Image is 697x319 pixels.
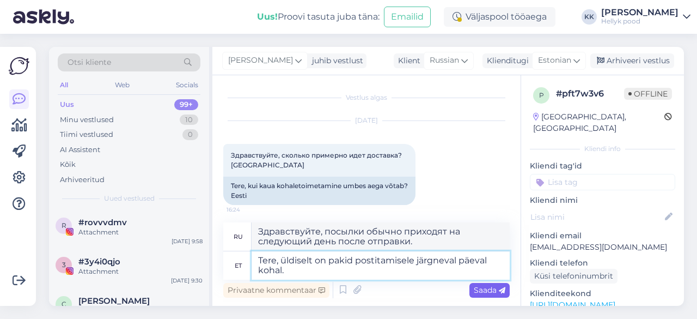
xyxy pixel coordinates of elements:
[62,300,66,308] span: C
[78,267,203,276] div: Attachment
[582,9,597,25] div: KK
[394,55,420,67] div: Klient
[530,288,675,299] p: Klienditeekond
[530,160,675,172] p: Kliendi tag'id
[530,300,615,310] a: [URL][DOMAIN_NAME]
[58,78,70,92] div: All
[231,151,403,169] span: Здравствуйте, сколько примерно идет доставка? [GEOGRAPHIC_DATA]
[556,87,624,100] div: # pft7w3v6
[252,222,510,251] textarea: Здравствуйте, посылки обычно приходят на следующий день после отправки.
[474,285,505,295] span: Saada
[60,174,105,185] div: Arhiveeritud
[530,174,675,190] input: Lisa tag
[62,261,66,269] span: 3
[172,237,203,245] div: [DATE] 9:58
[252,251,510,280] textarea: Tere, üldiselt on pakid postitamisele järgneval päeval kohal.
[430,55,459,67] span: Russian
[539,91,544,99] span: p
[78,218,127,227] span: #rovvvdmv
[68,57,111,68] span: Otsi kliente
[624,88,672,100] span: Offline
[171,276,203,285] div: [DATE] 9:30
[530,269,617,284] div: Küsi telefoninumbrit
[223,177,415,205] div: Tere, kui kaua kohaletoimetamine umbes aega võtab? Eesti
[60,145,100,155] div: AI Assistent
[257,11,278,22] b: Uus!
[234,227,243,246] div: ru
[482,55,529,67] div: Klienditugi
[104,194,155,203] span: Uued vestlused
[538,55,571,67] span: Estonian
[530,230,675,242] p: Kliendi email
[384,7,431,27] button: Emailid
[530,211,663,223] input: Lisa nimi
[228,55,293,67] span: [PERSON_NAME]
[601,17,678,26] div: Hellyk pood
[530,242,675,253] p: [EMAIL_ADDRESS][DOMAIN_NAME]
[9,56,29,76] img: Askly Logo
[60,129,113,140] div: Tiimi vestlused
[530,257,675,269] p: Kliendi telefon
[227,206,267,214] span: 16:24
[530,144,675,154] div: Kliendi info
[223,93,510,103] div: Vestlus algas
[78,257,120,267] span: #3y4i0qjo
[60,115,114,125] div: Minu vestlused
[113,78,132,92] div: Web
[308,55,363,67] div: juhib vestlust
[601,8,690,26] a: [PERSON_NAME]Hellyk pood
[180,115,198,125] div: 10
[182,129,198,140] div: 0
[257,10,380,23] div: Proovi tasuta juba täna:
[235,256,242,275] div: et
[530,195,675,206] p: Kliendi nimi
[601,8,678,17] div: [PERSON_NAME]
[590,53,674,68] div: Arhiveeri vestlus
[533,111,664,134] div: [GEOGRAPHIC_DATA], [GEOGRAPHIC_DATA]
[174,78,200,92] div: Socials
[60,99,74,110] div: Uus
[78,227,203,237] div: Attachment
[444,7,555,27] div: Väljaspool tööaega
[60,159,76,170] div: Kõik
[174,99,198,110] div: 99+
[223,116,510,125] div: [DATE]
[78,296,150,306] span: Clara Dongo
[223,283,329,298] div: Privaatne kommentaar
[62,221,66,230] span: r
